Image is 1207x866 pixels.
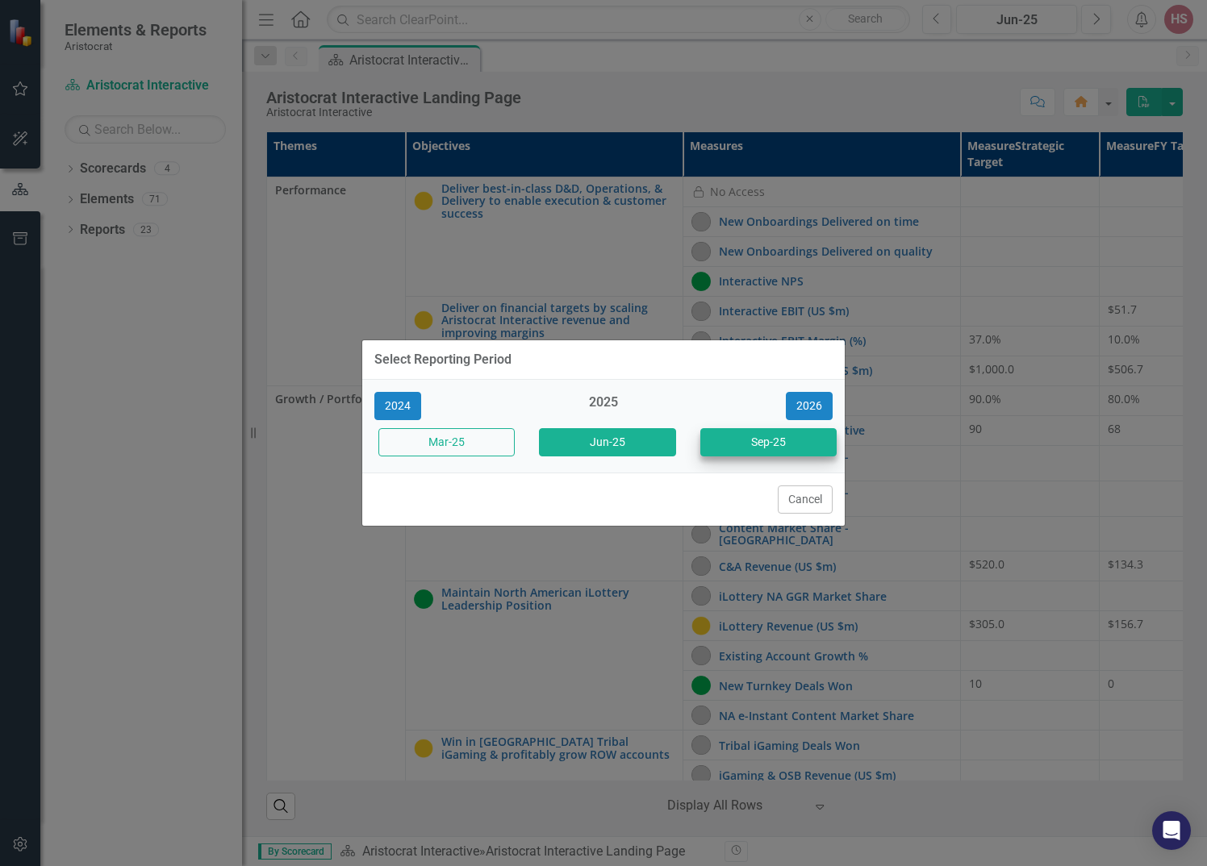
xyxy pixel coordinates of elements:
button: Sep-25 [700,428,837,456]
button: 2024 [374,392,421,420]
div: Select Reporting Period [374,352,512,367]
button: 2026 [786,392,833,420]
button: Jun-25 [539,428,675,456]
div: Open Intercom Messenger [1152,811,1191,850]
button: Mar-25 [378,428,515,456]
button: Cancel [778,485,833,514]
div: 2025 [535,393,671,420]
